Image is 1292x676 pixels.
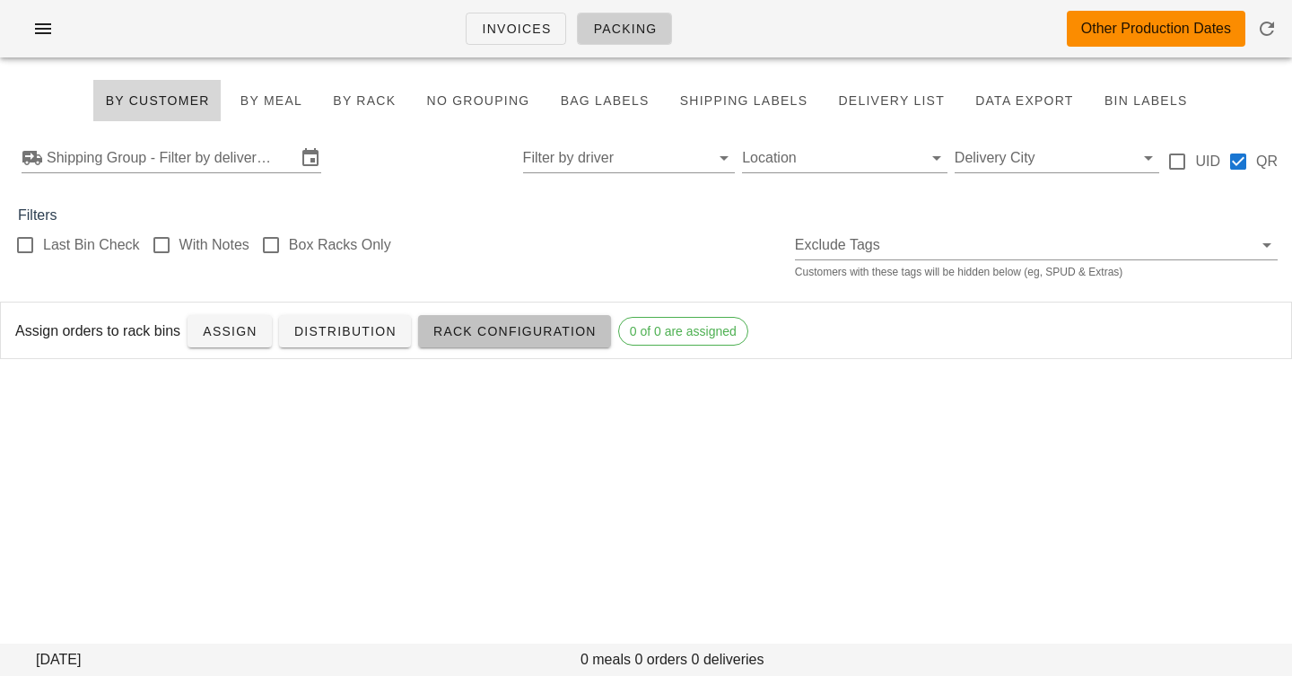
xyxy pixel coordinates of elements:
span: Shipping Labels [679,93,808,108]
button: Bin Labels [1093,79,1200,122]
span: Data Export [974,93,1074,108]
span: By Customer [104,93,209,108]
span: Invoices [481,22,551,36]
button: Shipping Labels [668,79,820,122]
div: Exclude Tags [795,231,1278,259]
button: Bag Labels [548,79,660,122]
label: Assign orders to rack bins [15,320,180,342]
span: Delivery List [837,93,945,108]
button: No grouping [415,79,541,122]
span: Rack Configuration [432,324,597,338]
button: By Meal [229,79,314,122]
button: Data Export [964,79,1086,122]
div: Delivery City [955,144,1160,172]
a: Rack Configuration [418,315,611,347]
span: Bin Labels [1104,93,1188,108]
a: Distribution [279,315,411,347]
a: Invoices [466,13,566,45]
label: UID [1195,153,1220,171]
button: Assign [188,315,272,347]
div: Customers with these tags will be hidden below (eg, SPUD & Extras) [795,267,1278,277]
div: Filter by driver [523,144,736,172]
label: Last Bin Check [43,236,140,254]
button: By Customer [92,79,221,122]
span: By Meal [240,93,302,108]
label: QR [1256,153,1278,171]
span: No grouping [425,93,529,108]
div: Location [742,144,947,172]
button: Delivery List [826,79,956,122]
span: Distribution [293,324,397,338]
div: Other Production Dates [1081,18,1231,40]
span: Packing [592,22,657,36]
span: 0 of 0 are assigned [630,318,737,345]
a: Packing [577,13,672,45]
button: By Rack [321,79,407,122]
span: By Rack [332,93,396,108]
span: Assign [202,324,258,338]
label: With Notes [179,236,249,254]
label: Box Racks Only [289,236,391,254]
span: Bag Labels [559,93,649,108]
